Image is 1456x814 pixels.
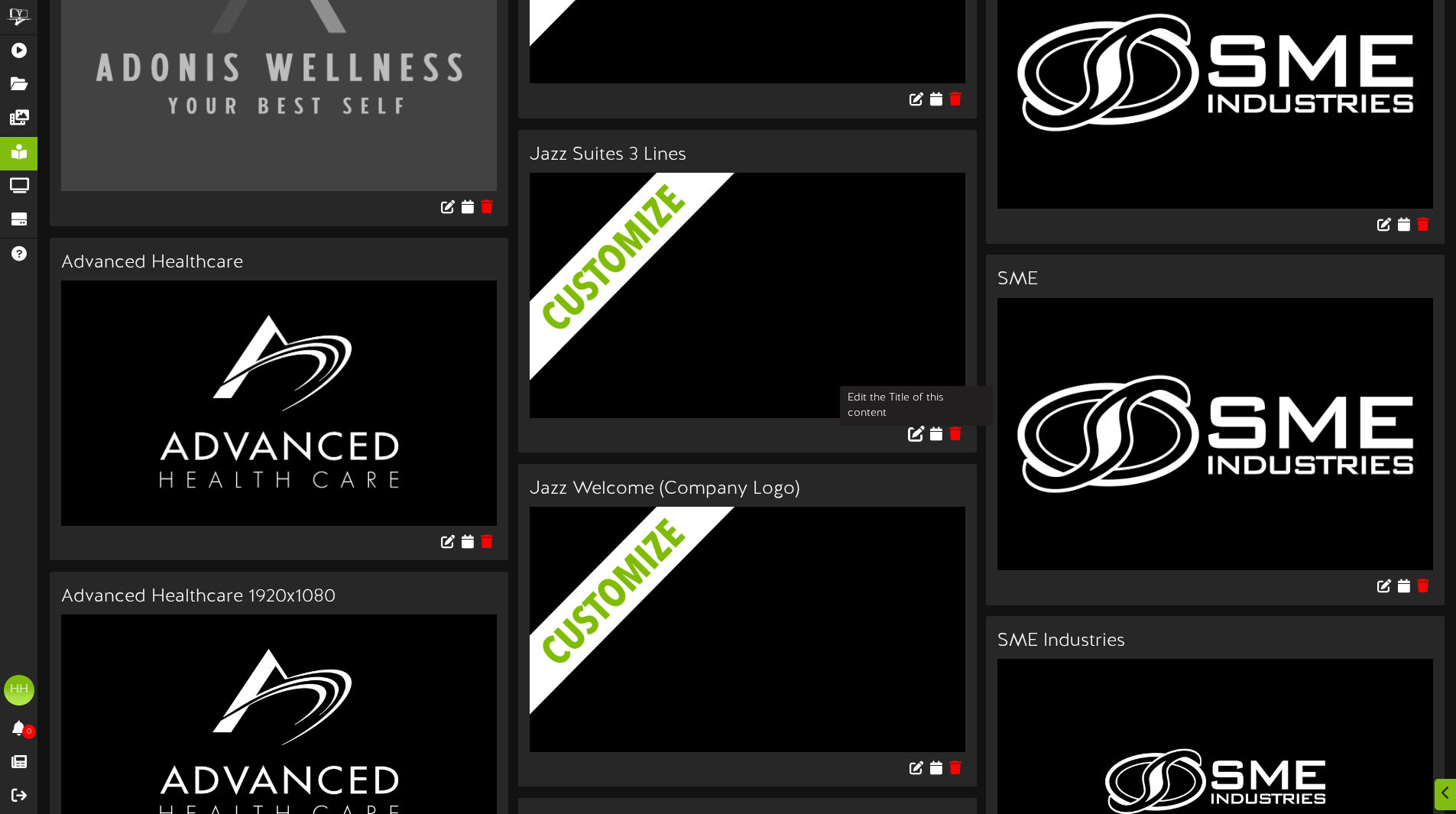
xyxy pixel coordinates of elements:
[61,281,497,526] img: 49307b33-a4a6-40ff-b502-aa5b4991927c.png
[530,479,965,499] h3: Jazz Welcome (Company Logo)
[997,270,1433,290] h3: SME
[4,675,34,705] div: HH
[530,507,988,811] img: customize_overlay-33eb2c126fd3cb1579feece5bc878b72.png
[530,173,988,477] img: customize_overlay-33eb2c126fd3cb1579feece5bc878b72.png
[530,145,965,165] h3: Jazz Suites 3 Lines
[61,587,497,607] h3: Advanced Healthcare 1920x1080
[997,298,1433,570] img: f8a13b55-8527-4f7e-9756-4220d8f2581c.png
[997,631,1433,651] h3: SME Industries
[22,725,36,739] span: 0
[61,253,497,273] h3: Advanced Healthcare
